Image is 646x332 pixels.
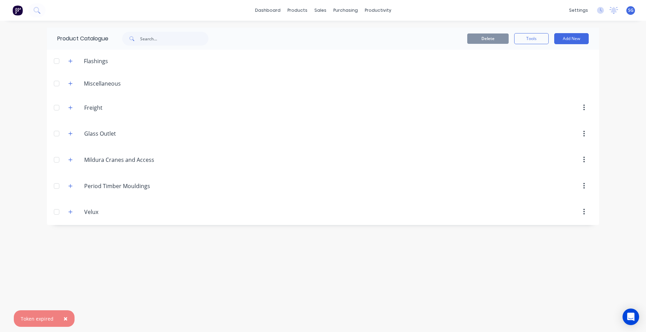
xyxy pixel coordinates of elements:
[311,5,330,16] div: sales
[57,310,75,327] button: Close
[623,309,639,325] div: Open Intercom Messenger
[84,156,166,164] input: Enter category name
[252,5,284,16] a: dashboard
[84,182,166,190] input: Enter category name
[78,79,126,88] div: Miscellaneous
[566,5,591,16] div: settings
[140,32,208,46] input: Search...
[361,5,395,16] div: productivity
[63,314,68,323] span: ×
[514,33,549,44] button: Tools
[330,5,361,16] div: purchasing
[467,33,509,44] button: Delete
[628,7,634,13] span: SG
[12,5,23,16] img: Factory
[284,5,311,16] div: products
[21,315,53,322] div: Token expired
[84,208,166,216] input: Enter category name
[554,33,589,44] button: Add New
[78,57,114,65] div: Flashings
[47,28,108,50] div: Product Catalogue
[84,104,166,112] input: Enter category name
[84,129,166,138] input: Enter category name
